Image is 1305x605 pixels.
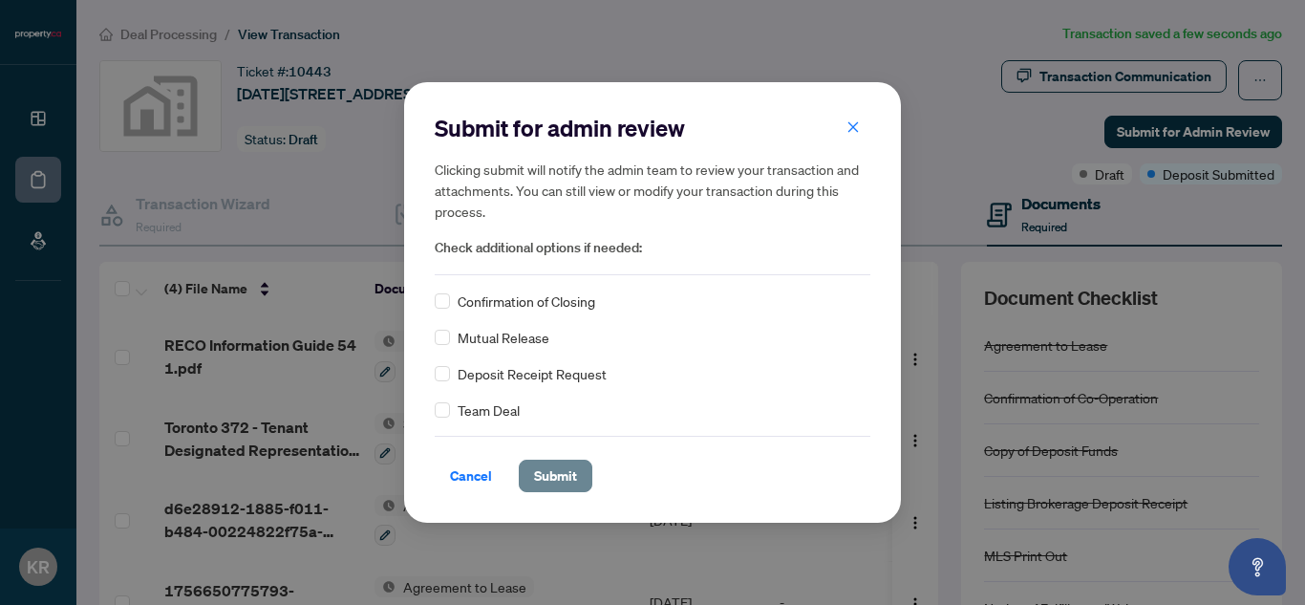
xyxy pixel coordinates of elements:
[458,327,549,348] span: Mutual Release
[435,460,507,492] button: Cancel
[435,237,870,259] span: Check additional options if needed:
[1229,538,1286,595] button: Open asap
[519,460,592,492] button: Submit
[450,461,492,491] span: Cancel
[846,120,860,134] span: close
[458,363,607,384] span: Deposit Receipt Request
[435,159,870,222] h5: Clicking submit will notify the admin team to review your transaction and attachments. You can st...
[435,113,870,143] h2: Submit for admin review
[458,291,595,312] span: Confirmation of Closing
[534,461,577,491] span: Submit
[458,400,520,421] span: Team Deal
